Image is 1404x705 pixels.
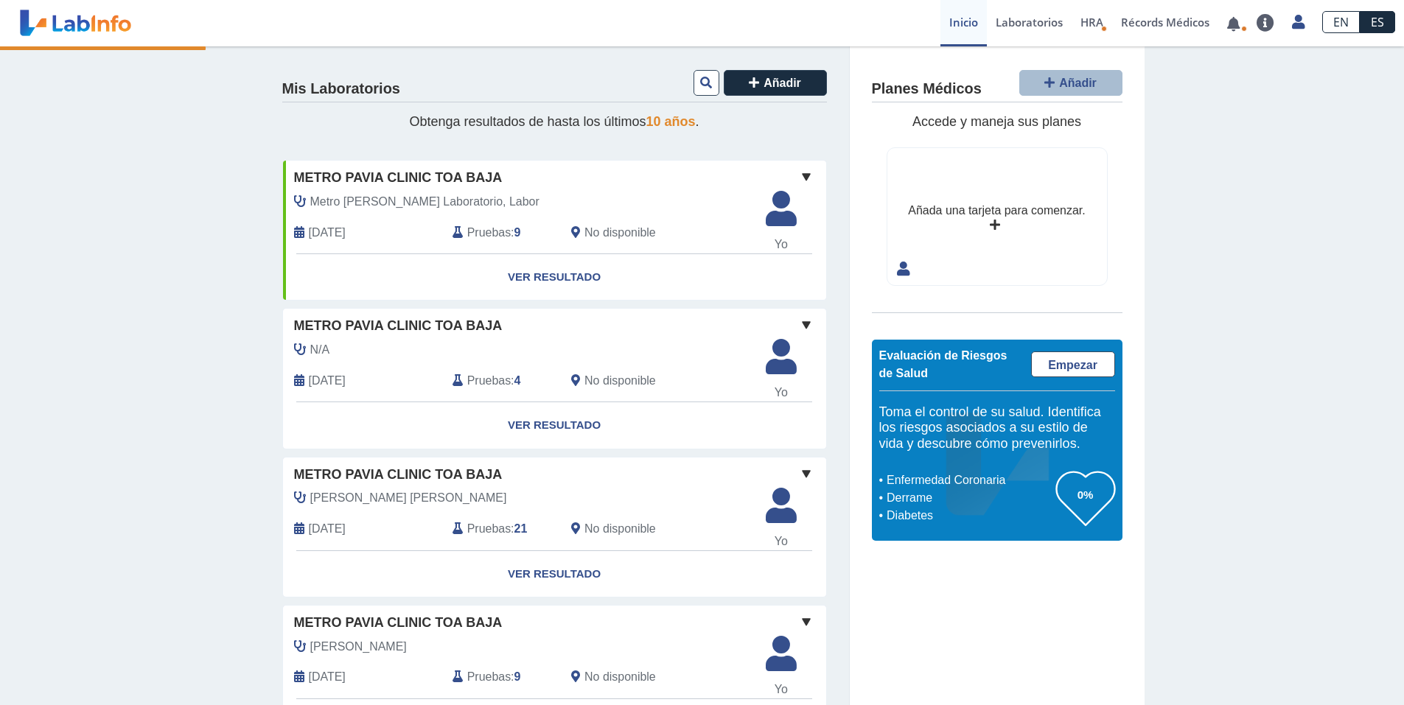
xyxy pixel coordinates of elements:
button: Añadir [724,70,827,96]
a: EN [1322,11,1360,33]
span: Metro Pavia Clinic Toa Baja [294,316,503,336]
b: 9 [514,670,521,683]
span: Pruebas [467,372,511,390]
a: ES [1360,11,1395,33]
b: 21 [514,522,528,535]
span: 2025-02-25 [309,520,346,538]
div: : [441,519,560,539]
span: Accede y maneja sus planes [912,114,1081,129]
span: 10 años [646,114,696,129]
h5: Toma el control de su salud. Identifica los riesgos asociados a su estilo de vida y descubre cómo... [879,404,1115,452]
b: 9 [514,226,521,239]
h4: Mis Laboratorios [282,80,400,98]
span: No disponible [584,520,656,538]
span: No disponible [584,372,656,390]
span: Yo [757,236,806,253]
b: 4 [514,374,521,387]
span: Nieves Cintron, Juan [310,638,407,656]
li: Enfermedad Coronaria [883,471,1056,489]
h4: Planes Médicos [872,80,982,98]
span: HRA [1080,15,1103,29]
a: Ver Resultado [283,402,826,449]
li: Diabetes [883,507,1056,525]
button: Añadir [1019,70,1122,96]
h3: 0% [1056,485,1115,504]
div: : [441,222,560,242]
a: Ver Resultado [283,551,826,597]
span: Yo [757,533,806,550]
span: Yo [757,384,806,401]
span: 2025-09-09 [309,224,346,242]
span: Pruebas [467,520,511,538]
span: Yo [757,681,806,698]
span: Metro Pavia Clinic Toa Baja [294,465,503,485]
span: Metro Pavia Clinic Toa Baja [294,168,503,188]
span: Pruebas [467,668,511,686]
span: Añadir [1059,77,1097,89]
span: 2025-08-27 [309,372,346,390]
span: Evaluación de Riesgos de Salud [879,349,1007,379]
span: Obtenga resultados de hasta los últimos . [409,114,699,129]
span: No disponible [584,224,656,242]
div: Añada una tarjeta para comenzar. [908,202,1085,220]
li: Derrame [883,489,1056,507]
span: No disponible [584,668,656,686]
span: Cintron Pagan, Evelyn [310,489,507,507]
span: Añadir [764,77,801,89]
a: Ver Resultado [283,254,826,301]
a: Empezar [1031,351,1115,377]
span: 2024-08-28 [309,668,346,686]
span: Pruebas [467,224,511,242]
span: Metro Pavia Laboratorio, Labor [310,193,539,211]
span: Metro Pavia Clinic Toa Baja [294,613,503,633]
div: : [441,371,560,390]
span: Empezar [1048,359,1097,371]
div: : [441,667,560,687]
span: N/A [310,341,330,359]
